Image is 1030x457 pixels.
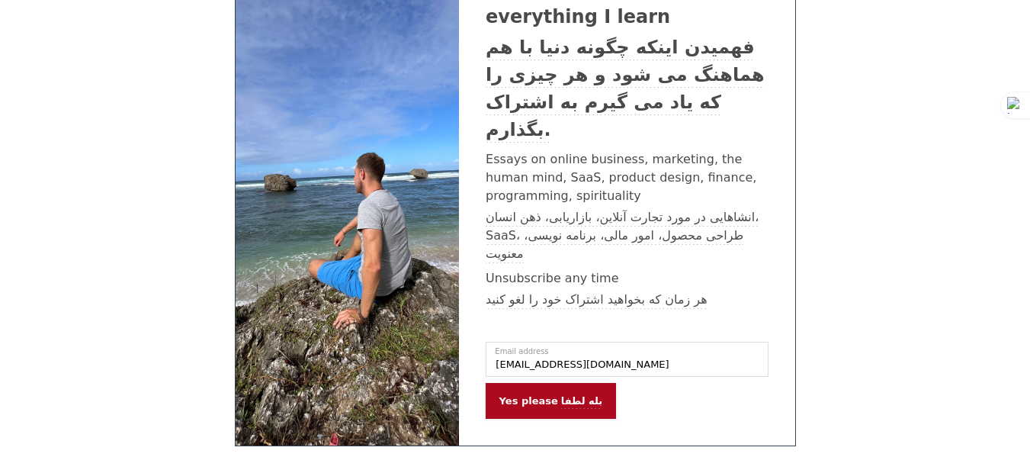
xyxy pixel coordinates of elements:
[486,210,759,263] sider-trans-text: انشاهایی در مورد تجارت آنلاین، بازاریابی، ذهن انسان، SaaS، طراحی محصول، امور مالی، برنامه نویسی، ...
[486,269,768,309] p: Unsubscribe any time
[499,394,603,409] p: Yes please
[486,292,707,309] sider-trans-text: هر زمان که بخواهید اشتراک خود را لغو کنید
[486,37,765,143] sider-trans-text: فهمیدن اینکه چگونه دنیا با هم هماهنگ می شود و هر چیزی را که یاد می گیرم به اشتراک بگذارم.
[561,395,602,409] sider-trans-text: بله لطفا
[486,383,616,420] button: Yes pleaseبله لطفا
[486,150,768,263] p: Essays on online business, marketing, the human mind, SaaS, product design, finance, programming,...
[486,342,768,377] input: Email address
